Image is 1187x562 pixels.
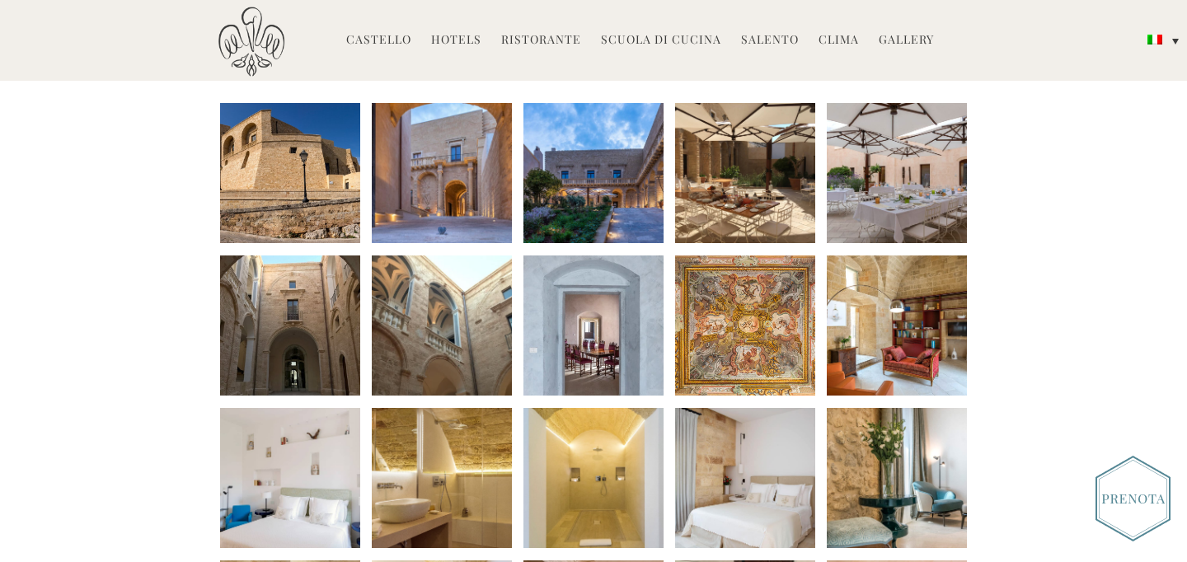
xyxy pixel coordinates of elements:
a: Hotels [431,31,481,50]
img: Italiano [1147,35,1162,44]
a: Ristorante [501,31,581,50]
img: Castello di Ugento [218,7,284,77]
img: Book_Button_Italian.png [1096,456,1171,541]
a: Scuola di Cucina [601,31,721,50]
a: Salento [741,31,799,50]
a: Gallery [879,31,934,50]
a: Castello [346,31,411,50]
a: Clima [819,31,859,50]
